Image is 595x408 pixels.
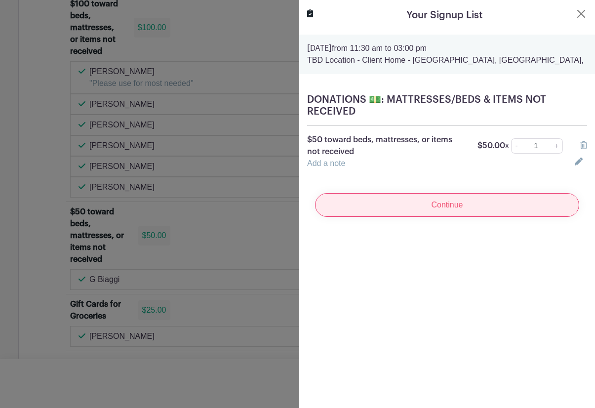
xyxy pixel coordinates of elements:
h5: Your Signup List [406,8,482,23]
a: Add a note [307,159,345,167]
p: $50.00 [477,140,509,152]
a: - [511,138,522,154]
h5: DONATIONS 💵: MATTRESSES/BEDS & ITEMS NOT RECEIVED [307,94,587,118]
p: $50 toward beds, mattresses, or items not received [307,134,466,158]
p: from 11:30 am to 03:00 pm [307,42,587,54]
input: Continue [315,193,579,217]
span: x [505,141,509,150]
strong: [DATE] [307,44,332,52]
a: + [551,138,563,154]
button: Close [575,8,587,20]
p: TBD Location - Client Home - [GEOGRAPHIC_DATA], [GEOGRAPHIC_DATA], [307,54,587,66]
